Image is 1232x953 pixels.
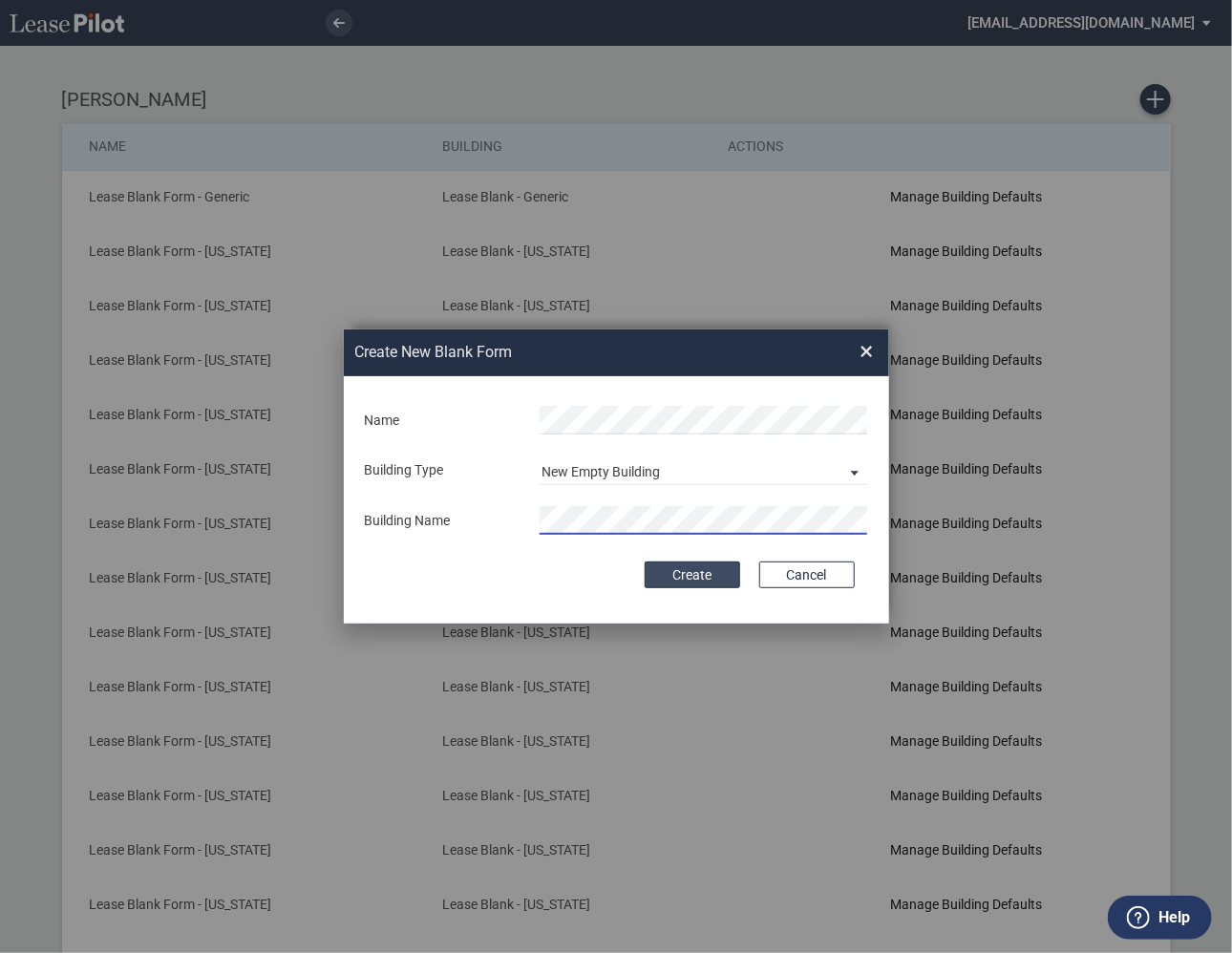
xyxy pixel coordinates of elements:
input: Building Name [540,506,867,535]
div: New Empty Building [542,464,660,479]
div: Building Name [353,512,529,531]
div: Name [353,412,529,431]
button: Create [645,561,740,588]
input: Name [540,406,867,434]
h2: Create New Blank Form [355,342,787,363]
div: Building Type [353,461,529,480]
button: Cancel [759,561,855,588]
md-select: Building Type: New Empty Building [540,456,867,485]
label: Help [1158,905,1190,930]
md-dialog: Create New ... [344,329,889,624]
span: × [860,337,874,368]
